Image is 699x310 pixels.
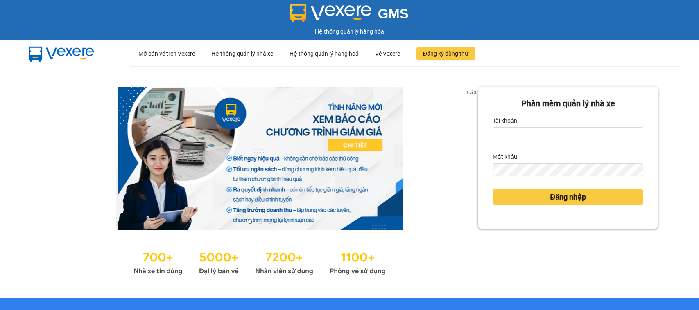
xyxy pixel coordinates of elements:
[493,189,643,205] button: Đăng nhập
[211,40,273,67] div: Hệ thống quản lý nhà xe
[133,246,386,277] img: Statistics.png
[493,114,517,127] label: Tài khoản
[493,150,517,163] label: Mật khẩu
[378,6,409,21] span: GMS
[493,97,643,110] div: Phần mềm quản lý nhà xe
[423,49,468,58] span: Đăng ký dùng thử
[248,220,251,223] li: slide item 1
[466,87,478,230] button: next slide / item
[416,47,475,60] button: Đăng ký dùng thử
[138,40,195,67] div: Mở bán vé trên Vexere
[493,127,643,140] input: Tài khoản
[493,163,643,176] input: Mật khẩu
[290,12,409,19] a: GMS
[290,40,359,67] div: Hệ thống quản lý hàng hoá
[20,40,102,67] img: mbUUG5Q.png
[41,87,52,230] button: previous slide / item
[258,220,261,223] li: slide item 2
[290,4,371,22] img: logo 2
[464,87,478,97] p: 1 of 3
[268,220,271,223] li: slide item 3
[550,191,586,203] span: Đăng nhập
[2,27,697,36] div: Hệ thống quản lý hàng hóa
[375,40,400,67] div: Về Vexere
